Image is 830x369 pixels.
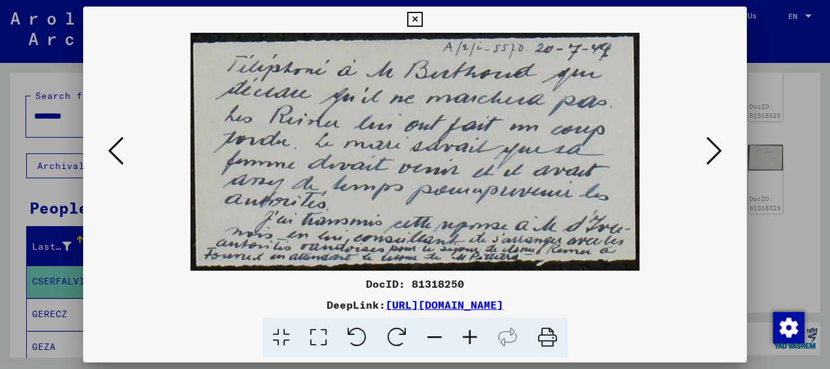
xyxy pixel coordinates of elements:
a: [URL][DOMAIN_NAME] [386,298,503,311]
div: DeepLink: [83,297,747,313]
div: Change consent [772,311,804,343]
div: DocID: 81318250 [83,276,747,292]
img: 001.jpg [190,33,640,271]
img: Change consent [773,312,804,343]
